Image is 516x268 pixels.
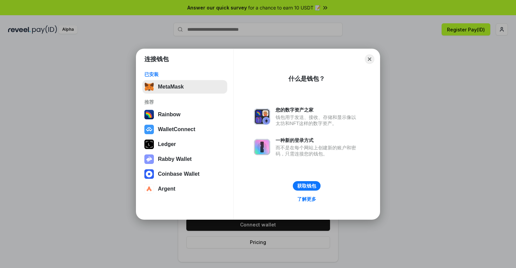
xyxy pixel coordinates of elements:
img: svg+xml,%3Csvg%20width%3D%2228%22%20height%3D%2228%22%20viewBox%3D%220%200%2028%2028%22%20fill%3D... [144,169,154,179]
img: svg+xml,%3Csvg%20xmlns%3D%22http%3A%2F%2Fwww.w3.org%2F2000%2Fsvg%22%20fill%3D%22none%22%20viewBox... [254,139,270,155]
img: svg+xml,%3Csvg%20xmlns%3D%22http%3A%2F%2Fwww.w3.org%2F2000%2Fsvg%22%20width%3D%2228%22%20height%3... [144,140,154,149]
div: MetaMask [158,84,184,90]
div: 钱包用于发送、接收、存储和显示像以太坊和NFT这样的数字资产。 [276,114,359,126]
a: 了解更多 [293,195,320,203]
button: MetaMask [142,80,227,94]
button: Close [365,54,374,64]
button: 获取钱包 [293,181,321,191]
button: Coinbase Wallet [142,167,227,181]
div: Coinbase Wallet [158,171,200,177]
button: Rabby Wallet [142,152,227,166]
img: svg+xml,%3Csvg%20width%3D%2228%22%20height%3D%2228%22%20viewBox%3D%220%200%2028%2028%22%20fill%3D... [144,125,154,134]
div: 而不是在每个网站上创建新的账户和密码，只需连接您的钱包。 [276,145,359,157]
div: Rabby Wallet [158,156,192,162]
div: 已安装 [144,71,225,77]
div: 您的数字资产之家 [276,107,359,113]
img: svg+xml,%3Csvg%20width%3D%2228%22%20height%3D%2228%22%20viewBox%3D%220%200%2028%2028%22%20fill%3D... [144,184,154,194]
div: 获取钱包 [297,183,316,189]
div: Rainbow [158,112,181,118]
div: 推荐 [144,99,225,105]
div: WalletConnect [158,126,195,132]
img: svg+xml,%3Csvg%20width%3D%22120%22%20height%3D%22120%22%20viewBox%3D%220%200%20120%20120%22%20fil... [144,110,154,119]
button: WalletConnect [142,123,227,136]
div: Argent [158,186,175,192]
h1: 连接钱包 [144,55,169,63]
div: 什么是钱包？ [288,75,325,83]
div: Ledger [158,141,176,147]
div: 了解更多 [297,196,316,202]
div: 一种新的登录方式 [276,137,359,143]
button: Ledger [142,138,227,151]
img: svg+xml,%3Csvg%20xmlns%3D%22http%3A%2F%2Fwww.w3.org%2F2000%2Fsvg%22%20fill%3D%22none%22%20viewBox... [254,108,270,125]
img: svg+xml,%3Csvg%20xmlns%3D%22http%3A%2F%2Fwww.w3.org%2F2000%2Fsvg%22%20fill%3D%22none%22%20viewBox... [144,154,154,164]
img: svg+xml,%3Csvg%20fill%3D%22none%22%20height%3D%2233%22%20viewBox%3D%220%200%2035%2033%22%20width%... [144,82,154,92]
button: Argent [142,182,227,196]
button: Rainbow [142,108,227,121]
